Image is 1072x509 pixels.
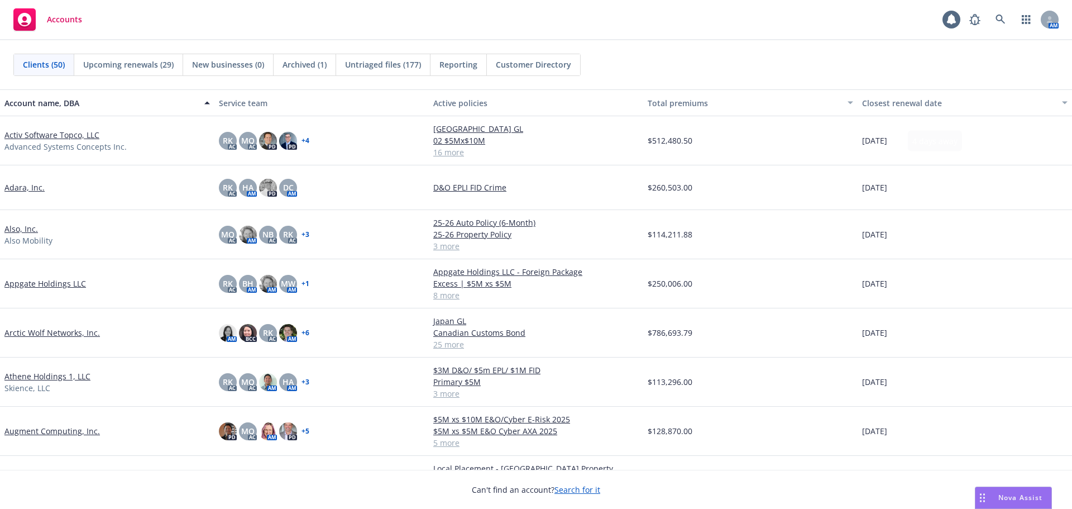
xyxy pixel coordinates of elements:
[259,373,277,391] img: photo
[283,182,294,193] span: DC
[239,226,257,244] img: photo
[259,179,277,197] img: photo
[301,330,309,336] a: + 6
[219,97,424,109] div: Service team
[259,275,277,293] img: photo
[433,388,639,399] a: 3 more
[223,135,233,146] span: RK
[4,129,99,141] a: Activ Software Topco, LLC
[433,266,639,278] a: Appgate Holdings LLC - Foreign Package
[192,59,264,70] span: New businesses (0)
[4,235,52,246] span: Also Mobility
[223,376,233,388] span: RK
[262,229,274,240] span: NB
[239,324,257,342] img: photo
[862,376,887,388] span: [DATE]
[283,229,293,240] span: RK
[862,229,887,240] span: [DATE]
[301,137,309,144] a: + 4
[862,135,887,146] span: [DATE]
[433,463,639,474] a: Local Placement - [GEOGRAPHIC_DATA] Property
[975,487,989,508] div: Drag to move
[241,376,255,388] span: MQ
[433,315,639,327] a: Japan GL
[472,484,600,496] span: Can't find an account?
[259,422,277,440] img: photo
[862,425,887,437] span: [DATE]
[433,278,639,289] a: Excess | $5M xs $5M
[301,428,309,435] a: + 5
[4,382,50,394] span: Skience, LLC
[433,413,639,425] a: $5M xs $10M E&O/Cyber E-Risk 2025
[433,289,639,301] a: 8 more
[219,422,237,440] img: photo
[4,97,198,109] div: Account name, DBA
[433,123,639,135] a: [GEOGRAPHIC_DATA] GL
[554,484,600,495] a: Search for it
[345,59,421,70] span: Untriaged files (177)
[242,278,253,289] span: BH
[648,278,692,289] span: $250,006.00
[83,59,174,70] span: Upcoming renewals (29)
[862,182,887,193] span: [DATE]
[263,327,273,339] span: RK
[433,146,639,158] a: 16 more
[433,135,639,146] a: 02 $5Mx$10M
[998,493,1042,502] span: Nova Assist
[301,280,309,287] a: + 1
[259,132,277,150] img: photo
[433,437,639,449] a: 5 more
[648,376,692,388] span: $113,296.00
[283,376,294,388] span: HA
[223,278,233,289] span: RK
[975,487,1052,509] button: Nova Assist
[219,324,237,342] img: photo
[433,240,639,252] a: 3 more
[433,376,639,388] a: Primary $5M
[4,327,100,339] a: Arctic Wolf Networks, Inc.
[964,8,986,31] a: Report a Bug
[47,15,82,24] span: Accounts
[862,327,887,339] span: [DATE]
[433,182,639,193] a: D&O EPLI FID Crime
[648,97,841,109] div: Total premiums
[4,223,38,235] a: Also, Inc.
[214,89,429,116] button: Service team
[989,8,1012,31] a: Search
[279,422,297,440] img: photo
[241,135,255,146] span: MQ
[433,339,639,350] a: 25 more
[433,217,639,229] a: 25-26 Auto Policy (6-Month)
[4,370,90,382] a: Athene Holdings 1, LLC
[301,379,309,386] a: + 3
[4,182,45,193] a: Adara, Inc.
[862,97,1055,109] div: Closest renewal date
[279,324,297,342] img: photo
[433,364,639,376] a: $3M D&O/ $5m EPL/ $1M FID
[648,425,692,437] span: $128,870.00
[862,278,887,289] span: [DATE]
[4,278,86,289] a: Appgate Holdings LLC
[433,229,639,240] a: 25-26 Property Policy
[279,132,297,150] img: photo
[23,59,65,70] span: Clients (50)
[9,4,87,35] a: Accounts
[439,59,477,70] span: Reporting
[643,89,858,116] button: Total premiums
[433,327,639,339] a: Canadian Customs Bond
[1015,8,1037,31] a: Switch app
[283,59,327,70] span: Archived (1)
[496,59,571,70] span: Customer Directory
[648,327,692,339] span: $786,693.79
[241,425,255,437] span: MQ
[4,425,100,437] a: Augment Computing, Inc.
[221,229,234,240] span: MQ
[433,425,639,437] a: $5M xs $5M E&O Cyber AXA 2025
